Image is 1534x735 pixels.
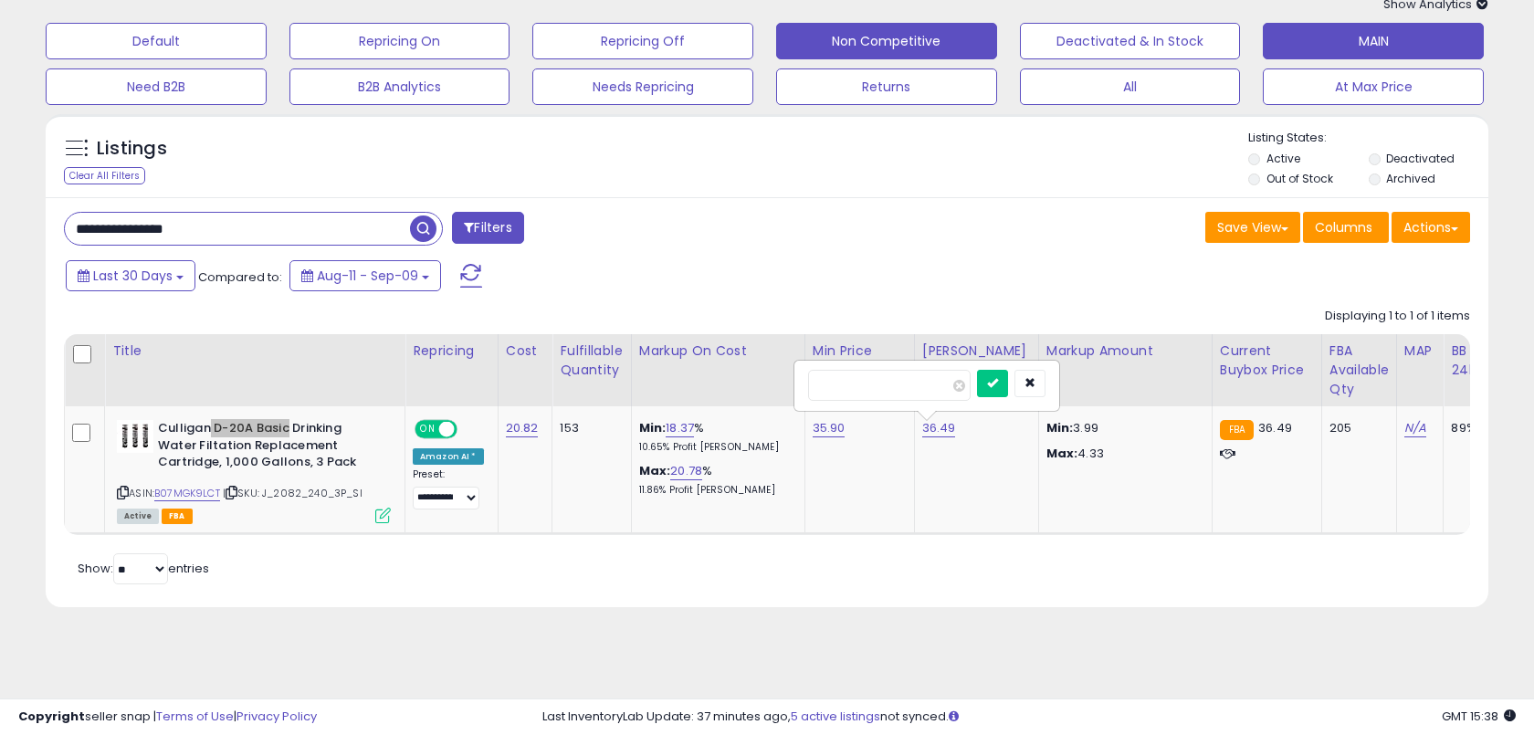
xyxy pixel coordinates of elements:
span: FBA [162,509,193,524]
button: Last 30 Days [66,260,195,291]
button: Repricing On [289,23,510,59]
div: FBA Available Qty [1329,341,1389,399]
div: 205 [1329,420,1382,436]
div: Preset: [413,468,484,509]
span: Compared to: [198,268,282,286]
img: 41HbtstUKOL._SL40_.jpg [117,420,153,453]
label: Deactivated [1386,151,1455,166]
div: % [639,463,791,497]
span: | SKU: J_2082_240_3P_SI [223,486,362,500]
a: 36.49 [922,419,956,437]
strong: Copyright [18,708,85,725]
div: Markup on Cost [639,341,797,361]
button: Actions [1392,212,1470,243]
button: Returns [776,68,997,105]
p: 4.33 [1046,446,1198,462]
button: At Max Price [1263,68,1484,105]
div: Fulfillable Quantity [560,341,623,380]
div: Title [112,341,397,361]
h5: Listings [97,136,167,162]
div: MAP [1404,341,1435,361]
a: 20.82 [506,419,539,437]
strong: Min: [1046,419,1074,436]
button: All [1020,68,1241,105]
b: Culligan D-20A Basic Drinking Water Filtation Replacement Cartridge, 1,000 Gallons, 3 Pack [158,420,380,476]
label: Out of Stock [1266,171,1333,186]
b: Max: [639,462,671,479]
th: The percentage added to the cost of goods (COGS) that forms the calculator for Min & Max prices. [631,334,804,406]
div: Cost [506,341,545,361]
span: 36.49 [1258,419,1292,436]
button: Filters [452,212,523,244]
button: Default [46,23,267,59]
button: Need B2B [46,68,267,105]
div: Markup Amount [1046,341,1204,361]
label: Archived [1386,171,1435,186]
a: B07MGK9LCT [154,486,220,501]
button: Needs Repricing [532,68,753,105]
div: seller snap | | [18,709,317,726]
div: Clear All Filters [64,167,145,184]
button: Columns [1303,212,1389,243]
div: BB Share 24h. [1451,341,1518,380]
div: Min Price [813,341,907,361]
a: N/A [1404,419,1426,437]
div: % [639,420,791,454]
span: Aug-11 - Sep-09 [317,267,418,285]
div: Current Buybox Price [1220,341,1314,380]
p: Listing States: [1248,130,1487,147]
span: Show: entries [78,560,209,577]
div: 153 [560,420,616,436]
span: OFF [455,422,484,437]
button: Repricing Off [532,23,753,59]
button: Aug-11 - Sep-09 [289,260,441,291]
span: All listings currently available for purchase on Amazon [117,509,159,524]
button: MAIN [1263,23,1484,59]
strong: Max: [1046,445,1078,462]
a: 35.90 [813,419,846,437]
span: 2025-10-10 15:38 GMT [1442,708,1516,725]
div: ASIN: [117,420,391,521]
p: 10.65% Profit [PERSON_NAME] [639,441,791,454]
div: 89% [1451,420,1511,436]
a: 18.37 [666,419,694,437]
a: 20.78 [670,462,702,480]
label: Active [1266,151,1300,166]
p: 3.99 [1046,420,1198,436]
span: Last 30 Days [93,267,173,285]
small: FBA [1220,420,1254,440]
div: Last InventoryLab Update: 37 minutes ago, not synced. [542,709,1516,726]
button: Save View [1205,212,1300,243]
div: [PERSON_NAME] [922,341,1031,361]
div: Displaying 1 to 1 of 1 items [1325,308,1470,325]
p: 11.86% Profit [PERSON_NAME] [639,484,791,497]
button: Deactivated & In Stock [1020,23,1241,59]
a: 5 active listings [791,708,880,725]
span: Columns [1315,218,1372,236]
b: Min: [639,419,667,436]
span: ON [416,422,439,437]
a: Terms of Use [156,708,234,725]
div: Repricing [413,341,490,361]
button: Non Competitive [776,23,997,59]
button: B2B Analytics [289,68,510,105]
div: Amazon AI * [413,448,484,465]
a: Privacy Policy [236,708,317,725]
